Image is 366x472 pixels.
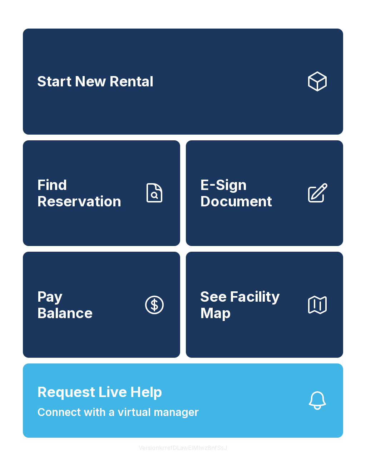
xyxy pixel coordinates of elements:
[23,29,343,135] a: Start New Rental
[186,140,343,246] a: E-Sign Document
[200,288,300,321] span: See Facility Map
[37,288,93,321] span: Pay Balance
[37,73,153,90] span: Start New Rental
[37,404,199,420] span: Connect with a virtual manager
[186,252,343,358] button: See Facility Map
[37,381,162,403] span: Request Live Help
[23,252,180,358] button: PayBalance
[133,438,233,458] button: VersionkrrefDLawElMlwz8nfSsJ
[37,177,137,209] span: Find Reservation
[23,363,343,438] button: Request Live HelpConnect with a virtual manager
[23,140,180,246] a: Find Reservation
[200,177,300,209] span: E-Sign Document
